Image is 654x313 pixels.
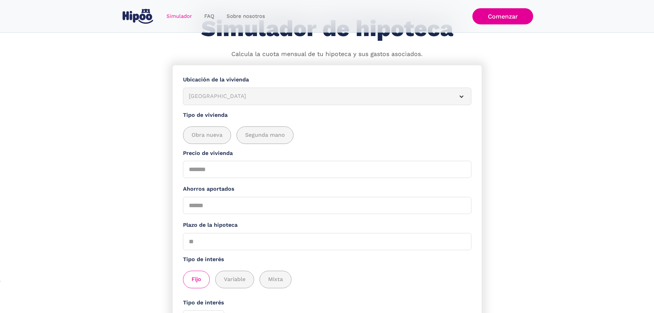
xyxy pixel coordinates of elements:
a: Simulador [160,10,198,23]
a: Comenzar [472,8,533,24]
div: add_description_here [183,271,471,288]
p: Calcula la cuota mensual de tu hipoteca y sus gastos asociados. [231,50,423,59]
a: home [121,6,155,26]
a: FAQ [198,10,220,23]
label: Tipo de interés [183,255,471,264]
div: [GEOGRAPHIC_DATA] [189,92,449,101]
label: Tipo de vivienda [183,111,471,120]
label: Plazo de la hipoteca [183,221,471,230]
label: Ahorros aportados [183,185,471,193]
span: Mixta [268,275,283,284]
span: Fijo [192,275,201,284]
article: [GEOGRAPHIC_DATA] [183,88,471,105]
span: Obra nueva [192,131,222,139]
h1: Simulador de hipoteca [201,16,453,41]
label: Precio de vivienda [183,149,471,158]
div: add_description_here [183,126,471,144]
span: Segunda mano [245,131,285,139]
a: Sobre nosotros [220,10,271,23]
span: Variable [224,275,245,284]
label: Ubicación de la vivienda [183,76,471,84]
label: Tipo de interés [183,299,471,307]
